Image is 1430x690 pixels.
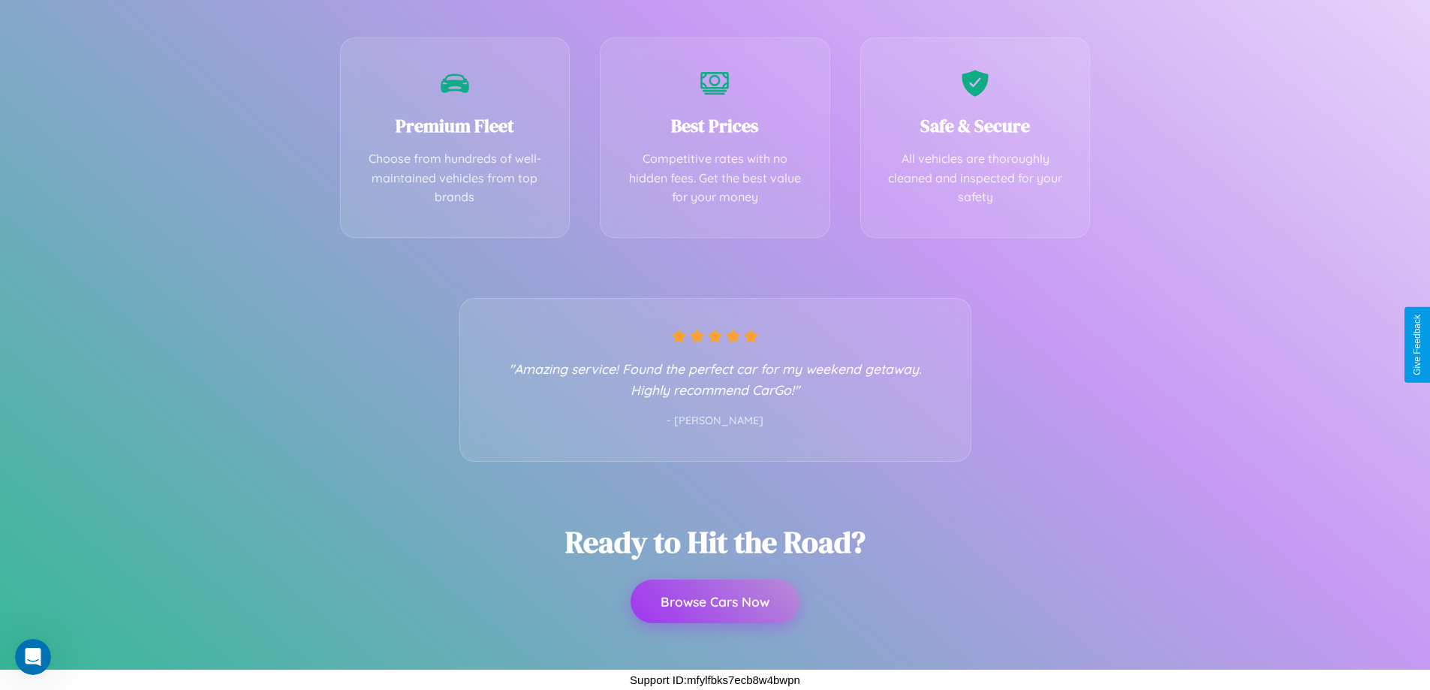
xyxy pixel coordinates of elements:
[490,411,941,431] p: - [PERSON_NAME]
[1412,315,1422,375] div: Give Feedback
[490,358,941,400] p: "Amazing service! Found the perfect car for my weekend getaway. Highly recommend CarGo!"
[15,639,51,675] iframe: Intercom live chat
[884,113,1067,138] h3: Safe & Secure
[363,149,547,207] p: Choose from hundreds of well-maintained vehicles from top brands
[630,670,800,690] p: Support ID: mfylfbks7ecb8w4bwpn
[623,149,807,207] p: Competitive rates with no hidden fees. Get the best value for your money
[884,149,1067,207] p: All vehicles are thoroughly cleaned and inspected for your safety
[363,113,547,138] h3: Premium Fleet
[565,522,866,562] h2: Ready to Hit the Road?
[623,113,807,138] h3: Best Prices
[631,580,799,623] button: Browse Cars Now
